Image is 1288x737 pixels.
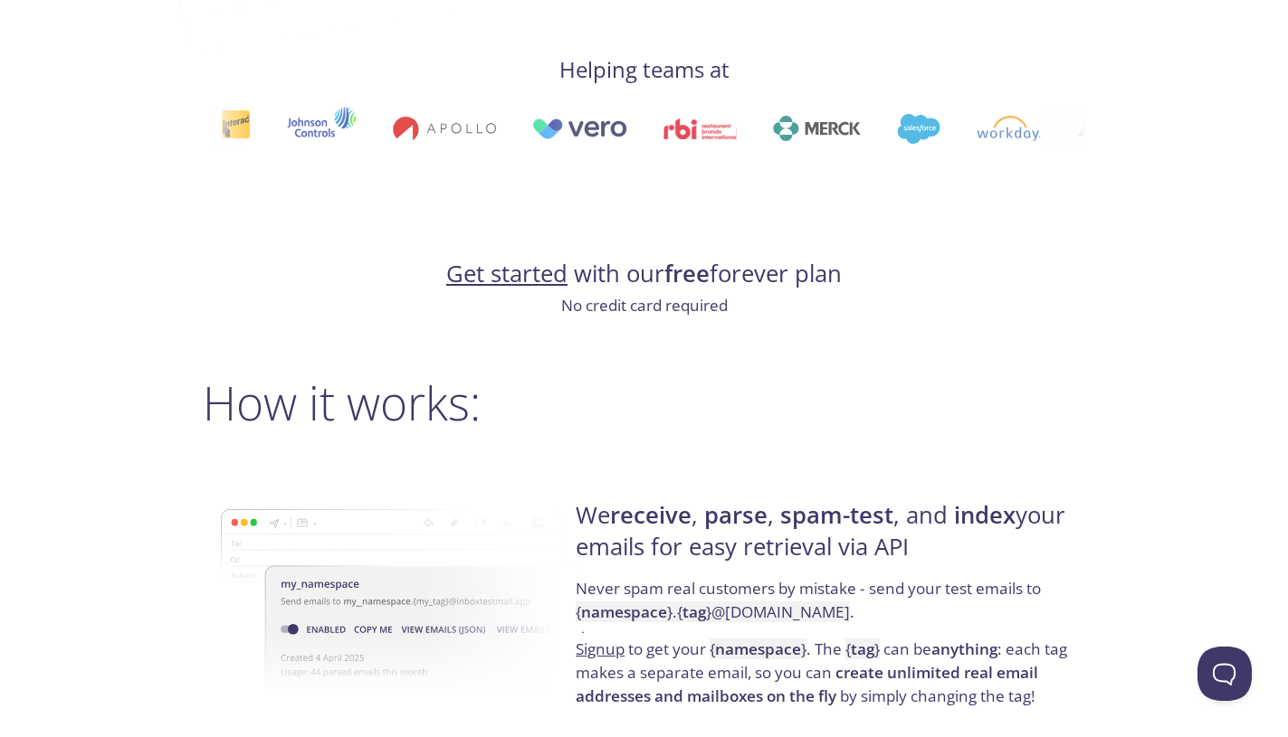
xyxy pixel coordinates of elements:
img: rbi [619,118,692,139]
p: No credit card required [203,294,1086,317]
h2: How it works: [203,375,1086,430]
img: johnsoncontrols [242,107,311,150]
strong: free [664,258,710,289]
iframe: Help Scout Beacon - Open [1197,647,1252,701]
strong: index [954,499,1016,531]
strong: parse [704,499,768,531]
strong: receive [610,499,692,531]
h4: Helping teams at [203,55,1086,84]
strong: anything [931,638,997,659]
h4: with our forever plan [203,259,1086,289]
p: to get your . The can be : each tag makes a separate email, so you can by simply changing the tag! [576,638,1080,707]
code: { } [710,638,806,659]
a: Get started [446,258,568,289]
code: { } . { } @[DOMAIN_NAME] [576,601,850,622]
img: salesforce [852,114,895,144]
img: vero [487,118,583,139]
img: apollo [348,116,451,141]
a: Signup [576,638,625,659]
strong: create unlimited real email addresses and mailboxes on the fly [576,662,1038,706]
img: atlassian [1033,116,1149,141]
strong: namespace [581,601,667,622]
img: workday [932,116,997,141]
strong: spam-test [780,499,893,531]
strong: tag [682,601,706,622]
code: { } [845,638,880,659]
p: Never spam real customers by mistake - send your test emails to . [576,577,1080,638]
img: merck [729,116,816,141]
strong: namespace [715,638,801,659]
strong: tag [851,638,874,659]
h4: We , , , and your emails for easy retrieval via API [576,500,1080,577]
